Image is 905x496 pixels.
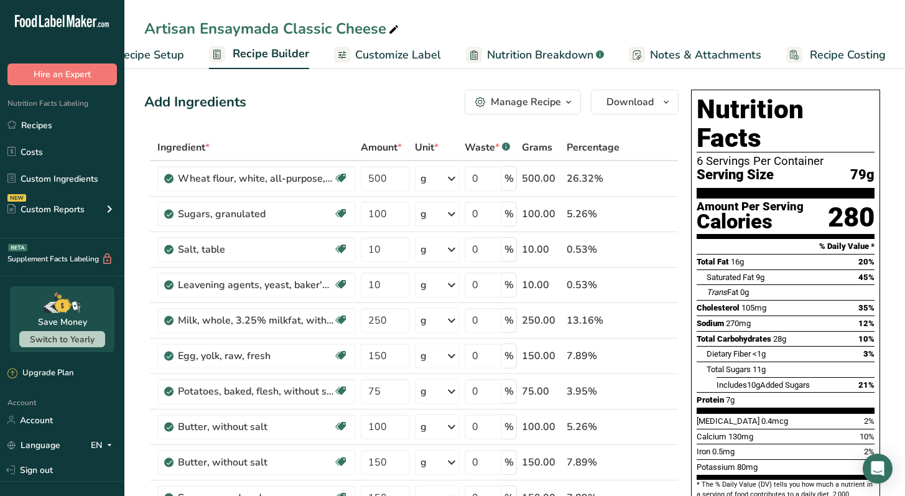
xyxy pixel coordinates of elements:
[567,171,620,186] div: 26.32%
[697,213,804,231] div: Calories
[233,45,309,62] span: Recipe Builder
[858,273,875,282] span: 45%
[420,349,427,363] div: g
[522,278,562,292] div: 10.00
[697,155,875,167] div: 6 Servings Per Container
[7,63,117,85] button: Hire an Expert
[7,194,26,202] div: NEW
[697,447,710,456] span: Iron
[567,242,620,257] div: 0.53%
[567,278,620,292] div: 0.53%
[707,273,754,282] span: Saturated Fat
[707,349,751,358] span: Dietary Fiber
[465,140,510,155] div: Waste
[697,167,774,183] span: Serving Size
[116,47,184,63] span: Recipe Setup
[858,303,875,312] span: 35%
[773,334,786,344] span: 28g
[144,17,401,40] div: Artisan Ensaymada Classic Cheese
[522,242,562,257] div: 10.00
[144,92,246,113] div: Add Ingredients
[567,455,620,470] div: 7.89%
[567,384,620,399] div: 3.95%
[697,432,726,441] span: Calcium
[864,447,875,456] span: 2%
[178,455,333,470] div: Butter, without salt
[420,313,427,328] div: g
[747,380,760,390] span: 10g
[178,278,333,292] div: Leavening agents, yeast, baker's, active dry
[786,41,886,69] a: Recipe Costing
[7,434,60,456] a: Language
[522,140,552,155] span: Grams
[712,447,735,456] span: 0.5mg
[522,384,562,399] div: 75.00
[91,438,117,452] div: EN
[697,257,729,266] span: Total Fat
[858,257,875,266] span: 20%
[697,201,804,213] div: Amount Per Serving
[707,365,751,374] span: Total Sugars
[38,316,87,329] div: Save Money
[178,242,333,257] div: Salt, table
[355,47,441,63] span: Customize Label
[741,303,766,312] span: 105mg
[697,95,875,152] h1: Nutrition Facts
[420,171,427,186] div: g
[178,419,333,434] div: Butter, without salt
[717,380,810,390] span: Includes Added Sugars
[567,349,620,363] div: 7.89%
[697,462,735,472] span: Potassium
[567,207,620,222] div: 5.26%
[8,244,27,251] div: BETA
[726,395,735,405] span: 7g
[863,454,893,484] div: Open Intercom Messenger
[753,365,766,374] span: 11g
[420,278,427,292] div: g
[753,349,766,358] span: <1g
[567,140,620,155] span: Percentage
[93,41,184,69] a: Recipe Setup
[761,416,788,426] span: 0.4mcg
[737,462,758,472] span: 80mg
[178,349,333,363] div: Egg, yolk, raw, fresh
[707,288,727,297] i: Trans
[178,207,333,222] div: Sugars, granulated
[420,419,427,434] div: g
[361,140,402,155] span: Amount
[334,41,441,69] a: Customize Label
[522,171,562,186] div: 500.00
[7,203,85,216] div: Custom Reports
[860,432,875,441] span: 10%
[178,313,333,328] div: Milk, whole, 3.25% milkfat, without added vitamin A and [MEDICAL_DATA]
[697,395,724,405] span: Protein
[178,171,333,186] div: Wheat flour, white, all-purpose, unenriched
[420,455,427,470] div: g
[522,419,562,434] div: 100.00
[828,201,875,234] div: 280
[810,47,886,63] span: Recipe Costing
[756,273,764,282] span: 9g
[19,331,105,347] button: Switch to Yearly
[465,90,581,115] button: Manage Recipe
[420,207,427,222] div: g
[178,384,333,399] div: Potatoes, baked, flesh, without salt
[522,207,562,222] div: 100.00
[591,90,679,115] button: Download
[209,40,309,70] a: Recipe Builder
[850,167,875,183] span: 79g
[420,384,427,399] div: g
[522,349,562,363] div: 150.00
[697,319,724,328] span: Sodium
[7,367,73,380] div: Upgrade Plan
[858,319,875,328] span: 12%
[707,288,738,297] span: Fat
[731,257,744,266] span: 16g
[650,47,761,63] span: Notes & Attachments
[858,334,875,344] span: 10%
[30,334,95,345] span: Switch to Yearly
[522,313,562,328] div: 250.00
[606,95,654,110] span: Download
[567,313,620,328] div: 13.16%
[697,416,759,426] span: [MEDICAL_DATA]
